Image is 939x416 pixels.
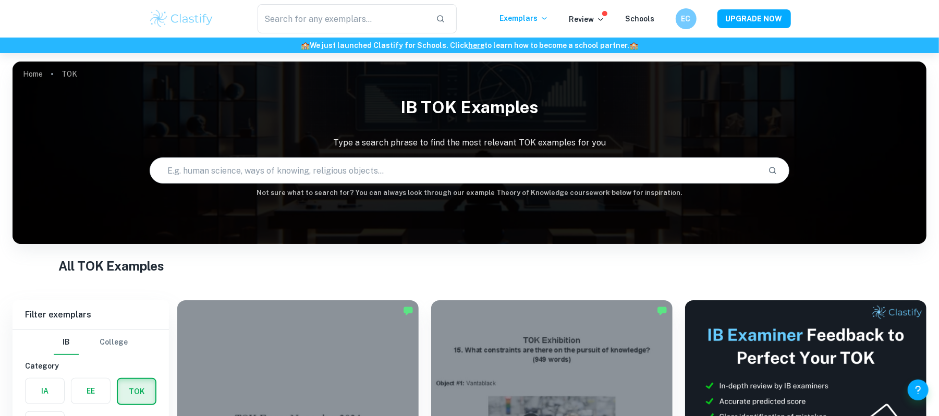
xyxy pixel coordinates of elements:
[301,41,310,50] span: 🏫
[258,4,428,33] input: Search for any exemplars...
[764,162,782,179] button: Search
[25,360,156,372] h6: Category
[468,41,484,50] a: here
[54,330,128,355] div: Filter type choice
[71,378,110,403] button: EE
[2,40,937,51] h6: We just launched Clastify for Schools. Click to learn how to become a school partner.
[58,256,881,275] h1: All TOK Examples
[629,41,638,50] span: 🏫
[26,378,64,403] button: IA
[626,15,655,23] a: Schools
[54,330,79,355] button: IB
[908,380,929,400] button: Help and Feedback
[100,330,128,355] button: College
[62,68,77,80] p: TOK
[13,137,926,149] p: Type a search phrase to find the most relevant TOK examples for you
[717,9,791,28] button: UPGRADE NOW
[569,14,605,25] p: Review
[657,305,667,316] img: Marked
[13,188,926,198] h6: Not sure what to search for? You can always look through our example Theory of Knowledge coursewo...
[13,91,926,124] h1: IB TOK examples
[500,13,548,24] p: Exemplars
[676,8,697,29] button: EC
[403,305,413,316] img: Marked
[23,67,43,81] a: Home
[118,379,155,404] button: TOK
[150,156,760,185] input: E.g. human science, ways of knowing, religious objects...
[13,300,169,329] h6: Filter exemplars
[680,13,692,25] h6: EC
[149,8,215,29] img: Clastify logo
